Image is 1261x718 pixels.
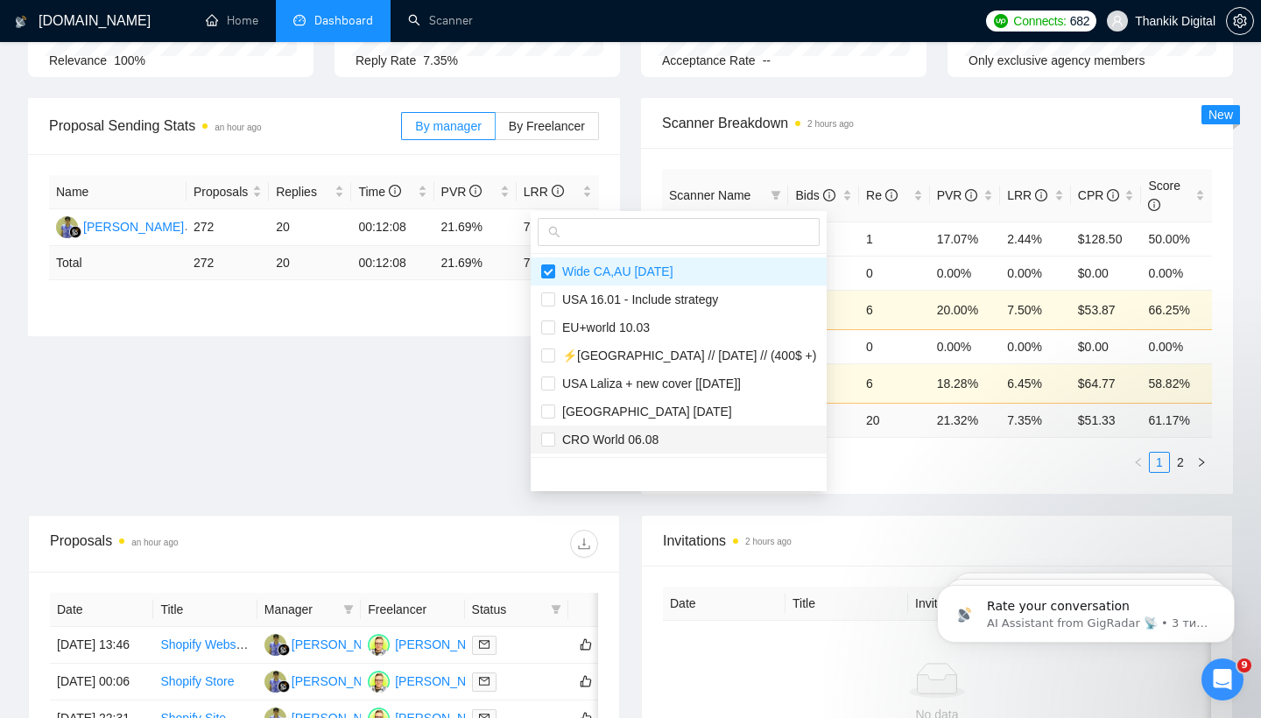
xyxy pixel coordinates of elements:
span: Time [358,185,400,199]
img: AD [264,634,286,656]
button: like [575,634,596,655]
td: Shopify Store [153,664,257,700]
td: 17.07% [930,222,1001,256]
td: 0.00% [1141,256,1212,290]
span: Acceptance Rate [662,53,756,67]
span: search [548,226,560,238]
td: 2.44% [1000,222,1071,256]
td: $64.77 [1071,363,1142,403]
span: Status [472,600,544,619]
span: filter [343,604,354,615]
button: setting [1226,7,1254,35]
span: right [1196,457,1207,468]
span: dashboard [293,14,306,26]
span: USA Laliza + new cover [[DATE]] [555,377,741,391]
span: 100% [114,53,145,67]
td: 0.00% [1000,329,1071,363]
time: an hour ago [215,123,261,132]
img: AD [56,216,78,238]
time: 2 hours ago [807,119,854,129]
span: setting [1227,14,1253,28]
span: user [1111,15,1124,27]
span: By Freelancer [509,119,585,133]
span: Proposal Sending Stats [49,115,401,137]
span: download [571,537,597,551]
div: [PERSON_NAME] [292,635,392,654]
a: 1 [1150,453,1169,472]
td: 1 [859,222,930,256]
span: info-circle [552,185,564,197]
span: Proposals [194,182,249,201]
td: Total [49,246,187,280]
span: By manager [415,119,481,133]
td: 21.69% [434,209,517,246]
td: 6 [859,290,930,329]
span: Score [1148,179,1180,212]
td: 0.00% [930,256,1001,290]
img: AD [264,671,286,693]
td: 20 [269,246,351,280]
span: ⚡️[GEOGRAPHIC_DATA] // [DATE] // (400$ +) [555,348,816,363]
span: info-circle [885,189,898,201]
th: Proposals [187,175,269,209]
td: [DATE] 13:46 [50,627,153,664]
a: setting [1226,14,1254,28]
div: [PERSON_NAME] [292,672,392,691]
td: 0 [859,256,930,290]
span: like [580,674,592,688]
a: DK[PERSON_NAME] [368,673,496,687]
span: left [1133,457,1144,468]
span: Connects: [1013,11,1066,31]
td: 66.25% [1141,290,1212,329]
span: CPR [1078,188,1119,202]
td: 0.00% [1000,256,1071,290]
a: AD[PERSON_NAME] [56,219,184,233]
a: Shopify Store [160,674,234,688]
a: 2 [1171,453,1190,472]
span: mail [479,676,490,686]
span: Invitations [663,530,1211,552]
th: Name [49,175,187,209]
button: like [575,671,596,692]
li: Next Page [1191,452,1212,473]
img: gigradar-bm.png [69,226,81,238]
iframe: Intercom live chat [1201,658,1243,700]
span: info-circle [1107,189,1119,201]
li: 1 [1149,452,1170,473]
td: 0.00% [1141,329,1212,363]
td: 6.45% [1000,363,1071,403]
span: filter [771,190,781,201]
div: Proposals [50,530,324,558]
span: like [580,637,592,651]
iframe: Intercom notifications повідомлення [911,548,1261,671]
span: Manager [264,600,336,619]
th: Title [785,587,908,621]
span: Dashboard [314,13,373,28]
td: 21.32 % [930,403,1001,437]
img: upwork-logo.png [994,14,1008,28]
img: DK [368,634,390,656]
span: 682 [1070,11,1089,31]
span: LRR [524,185,564,199]
img: logo [15,8,27,36]
td: $128.50 [1071,222,1142,256]
td: 00:12:08 [351,246,433,280]
a: searchScanner [408,13,473,28]
td: 50.00% [1141,222,1212,256]
td: 272 [187,246,269,280]
span: info-circle [1035,189,1047,201]
span: Replies [276,182,331,201]
th: Date [663,587,785,621]
span: filter [551,604,561,615]
td: 18.28% [930,363,1001,403]
a: Shopify Website Development for Rambler Business [160,637,445,651]
span: New [1208,108,1233,122]
td: 00:12:08 [351,209,433,246]
li: 2 [1170,452,1191,473]
time: an hour ago [131,538,178,547]
a: homeHome [206,13,258,28]
a: DK[PERSON_NAME] [368,637,496,651]
span: info-circle [389,185,401,197]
